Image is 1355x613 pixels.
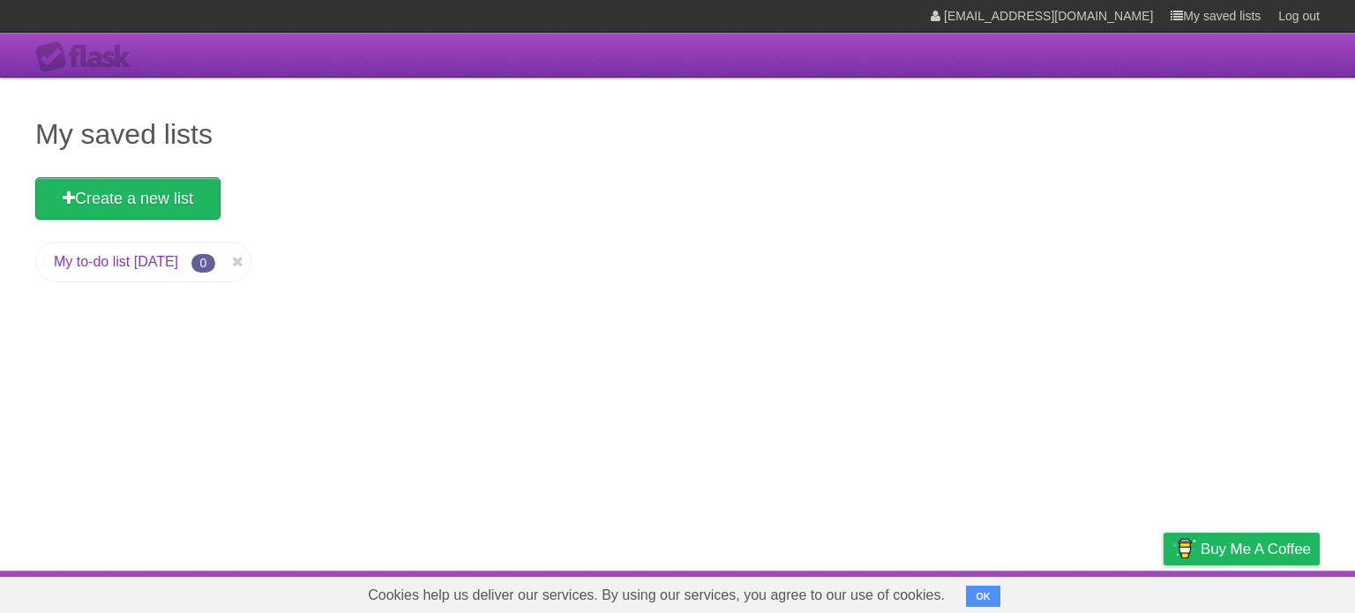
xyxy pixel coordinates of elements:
a: My to-do list [DATE] [54,254,178,269]
a: Developers [987,575,1059,609]
button: OK [966,586,1000,607]
span: Cookies help us deliver our services. By using our services, you agree to our use of cookies. [350,578,962,613]
img: Buy me a coffee [1172,534,1196,564]
a: About [929,575,966,609]
a: Privacy [1141,575,1187,609]
h1: My saved lists [35,113,1320,155]
a: Suggest a feature [1209,575,1320,609]
span: Buy me a coffee [1201,534,1311,564]
a: Terms [1081,575,1119,609]
a: Buy me a coffee [1164,533,1320,565]
span: 0 [191,254,216,273]
a: Create a new list [35,177,221,220]
div: Flask [35,41,141,73]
